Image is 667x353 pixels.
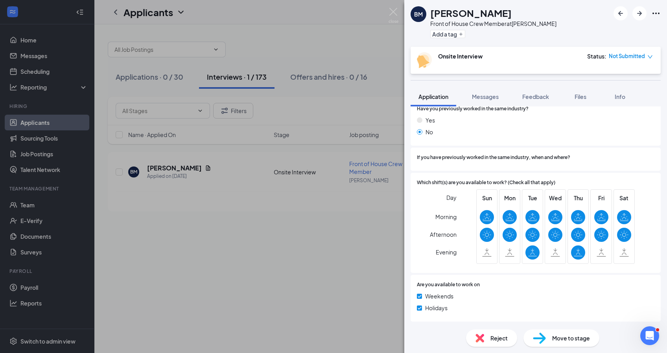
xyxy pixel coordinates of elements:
span: Files [575,93,586,100]
span: down [647,54,653,60]
span: Wed [548,194,562,202]
span: Sun [480,194,494,202]
div: Status : [587,52,606,60]
span: Move to stage [552,334,590,342]
iframe: Intercom live chat [640,326,659,345]
span: Yes [426,116,435,124]
span: Tue [525,194,540,202]
svg: ArrowRight [635,9,644,18]
span: If you have previously worked in the same industry, when and where? [417,154,570,161]
span: Fri [594,194,608,202]
span: Not Submitted [609,52,645,60]
span: Afternoon [430,227,457,241]
div: BM [414,10,423,18]
button: ArrowLeftNew [614,6,628,20]
span: Morning [435,210,457,224]
span: No [426,128,433,136]
svg: Plus [459,32,463,37]
span: Reject [490,334,508,342]
svg: Ellipses [651,9,661,18]
span: Evening [436,245,457,259]
span: Day [446,193,457,202]
span: Have you previously worked in the same industry? [417,105,529,113]
span: Which shift(s) are you available to work? (Check all that apply) [417,179,555,187]
button: PlusAdd a tag [430,30,465,38]
h1: [PERSON_NAME] [430,6,512,20]
span: Holidays [425,304,448,312]
span: Sat [617,194,631,202]
span: Weekends [425,292,453,300]
div: Front of House Crew Member at [PERSON_NAME] [430,20,556,27]
button: ArrowRight [632,6,647,20]
span: Messages [472,93,499,100]
svg: ArrowLeftNew [616,9,625,18]
span: Thu [571,194,585,202]
b: Onsite Interview [438,53,483,60]
span: Info [615,93,625,100]
span: Are you available to work on [417,281,480,289]
span: Feedback [522,93,549,100]
span: Application [418,93,448,100]
span: Mon [503,194,517,202]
